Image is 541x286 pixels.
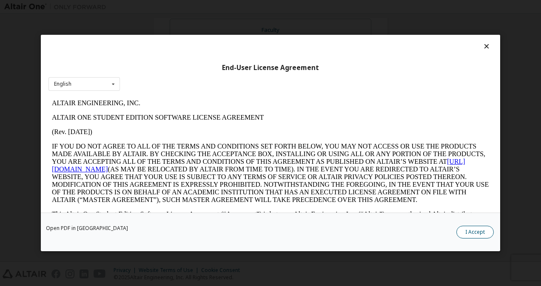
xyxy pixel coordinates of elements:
div: End-User License Agreement [48,64,493,72]
a: Open PDF in [GEOGRAPHIC_DATA] [46,226,128,231]
p: ALTAIR ONE STUDENT EDITION SOFTWARE LICENSE AGREEMENT [3,18,441,25]
button: I Accept [456,226,494,238]
a: [URL][DOMAIN_NAME] [3,62,417,77]
p: This Altair One Student Edition Software License Agreement (“Agreement”) is between Altair Engine... [3,115,441,145]
div: English [54,81,71,87]
p: IF YOU DO NOT AGREE TO ALL OF THE TERMS AND CONDITIONS SET FORTH BELOW, YOU MAY NOT ACCESS OR USE... [3,47,441,108]
p: (Rev. [DATE]) [3,32,441,40]
p: ALTAIR ENGINEERING, INC. [3,3,441,11]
